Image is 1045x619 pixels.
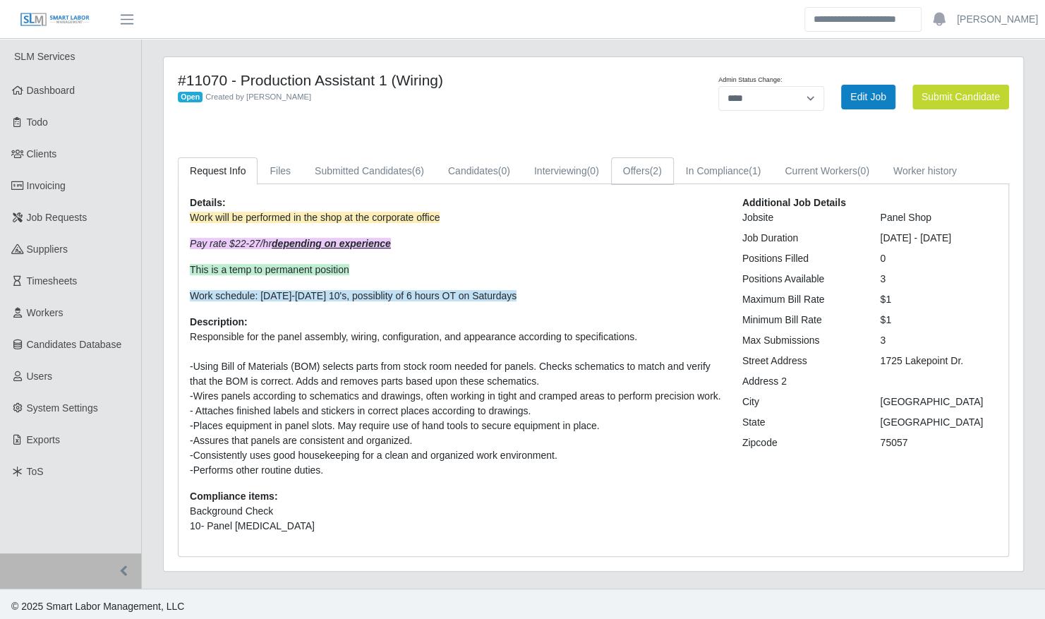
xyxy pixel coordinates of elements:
[732,231,870,246] div: Job Duration
[881,157,969,185] a: Worker history
[498,165,510,176] span: (0)
[27,212,87,223] span: Job Requests
[27,275,78,287] span: Timesheets
[732,354,870,368] div: Street Address
[27,466,44,477] span: ToS
[732,251,870,266] div: Positions Filled
[27,85,75,96] span: Dashboard
[732,313,870,327] div: Minimum Bill Rate
[190,212,440,223] span: Work will be performed in the shop at the corporate office
[412,165,424,176] span: (6)
[912,85,1009,109] button: Submit Candidate
[718,76,782,85] label: Admin Status Change:
[869,292,1008,307] div: $1
[190,316,248,327] b: Description:
[190,519,721,534] li: 10- Panel [MEDICAL_DATA]
[650,165,662,176] span: (2)
[303,157,436,185] a: Submitted Candidates
[841,85,895,109] a: Edit Job
[742,197,846,208] b: Additional Job Details
[272,238,391,249] strong: depending on experience
[732,415,870,430] div: State
[732,395,870,409] div: City
[178,92,203,103] span: Open
[869,435,1008,450] div: 75057
[587,165,599,176] span: (0)
[732,374,870,389] div: Address 2
[190,419,721,433] div: -Places equipment in panel slots. May require use of hand tools to secure equipment in place.
[869,395,1008,409] div: [GEOGRAPHIC_DATA]
[869,231,1008,246] div: [DATE] - [DATE]
[27,116,48,128] span: Todo
[27,244,68,255] span: Suppliers
[611,157,674,185] a: Offers
[190,264,349,275] span: This is a temp to permanent position
[674,157,773,185] a: In Compliance
[869,272,1008,287] div: 3
[190,330,721,344] div: Responsible for the panel assembly, wiring, configuration, and appearance according to specificat...
[258,157,303,185] a: Files
[190,433,721,448] div: -Assures that panels are consistent and organized.
[190,197,226,208] b: Details:
[732,210,870,225] div: Jobsite
[732,435,870,450] div: Zipcode
[732,292,870,307] div: Maximum Bill Rate
[869,210,1008,225] div: Panel Shop
[190,359,721,389] div: -Using Bill of Materials (BOM) selects parts from stock room needed for panels. Checks schematics...
[178,157,258,185] a: Request Info
[27,402,98,414] span: System Settings
[27,434,60,445] span: Exports
[190,504,721,519] li: Background Check
[190,463,721,478] div: -Performs other routine duties.
[190,290,517,301] span: Work schedule: [DATE]-[DATE] 10's, possiblity of 6 hours OT on Saturdays
[178,71,654,89] h4: #11070 - Production Assistant 1 (Wiring)
[14,51,75,62] span: SLM Services
[957,12,1038,27] a: [PERSON_NAME]
[732,272,870,287] div: Positions Available
[869,415,1008,430] div: [GEOGRAPHIC_DATA]
[436,157,522,185] a: Candidates
[869,251,1008,266] div: 0
[857,165,869,176] span: (0)
[27,180,66,191] span: Invoicing
[522,157,611,185] a: Interviewing
[869,333,1008,348] div: 3
[190,404,721,419] div: - Attaches finished labels and stickers in correct places according to drawings.
[190,389,721,404] div: -Wires panels according to schematics and drawings, often working in tight and cramped areas to p...
[27,371,53,382] span: Users
[27,307,64,318] span: Workers
[27,339,122,350] span: Candidates Database
[190,491,277,502] b: Compliance items:
[11,601,184,612] span: © 2025 Smart Labor Management, LLC
[20,12,90,28] img: SLM Logo
[732,333,870,348] div: Max Submissions
[869,354,1008,368] div: 1725 Lakepoint Dr.
[869,313,1008,327] div: $1
[804,7,922,32] input: Search
[190,238,391,249] em: Pay rate $22-27/hr
[27,148,57,160] span: Clients
[190,448,721,463] div: -Consistently uses good housekeeping for a clean and organized work environment.
[773,157,881,185] a: Current Workers
[749,165,761,176] span: (1)
[205,92,311,101] span: Created by [PERSON_NAME]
